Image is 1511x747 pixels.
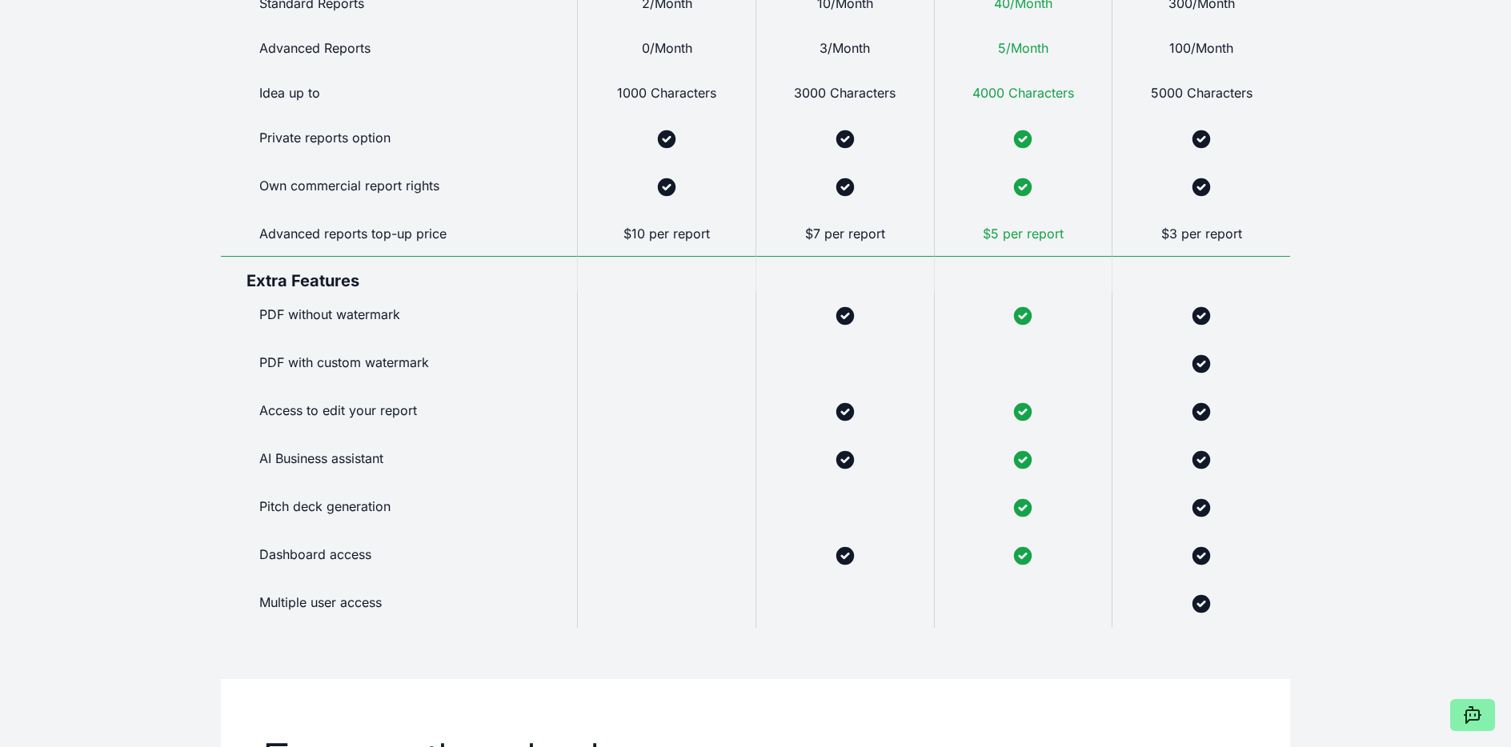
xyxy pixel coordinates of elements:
[642,40,692,56] span: 0/Month
[820,40,870,56] span: 3/Month
[221,211,577,256] div: Advanced reports top-up price
[623,226,710,242] span: $10 per report
[1151,85,1252,101] span: 5000 Characters
[221,436,577,484] div: AI Business assistant
[1169,40,1233,56] span: 100/Month
[221,340,577,388] div: PDF with custom watermark
[221,70,577,115] div: Idea up to
[221,532,577,580] div: Dashboard access
[972,85,1074,101] span: 4000 Characters
[617,85,716,101] span: 1000 Characters
[221,163,577,211] div: Own commercial report rights
[983,226,1064,242] span: $5 per report
[221,256,577,292] div: Extra Features
[221,26,577,70] div: Advanced Reports
[221,484,577,532] div: Pitch deck generation
[1161,226,1242,242] span: $3 per report
[998,40,1048,56] span: 5/Month
[221,115,577,163] div: Private reports option
[221,580,577,628] div: Multiple user access
[221,388,577,436] div: Access to edit your report
[794,85,896,101] span: 3000 Characters
[805,226,885,242] span: $7 per report
[221,292,577,340] div: PDF without watermark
